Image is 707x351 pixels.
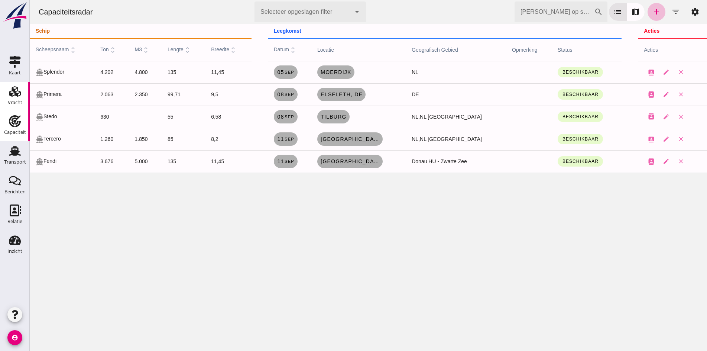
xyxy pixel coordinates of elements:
i: contacts [618,91,625,98]
i: contacts [618,136,625,142]
a: [GEOGRAPHIC_DATA], [GEOGRAPHIC_DATA] [288,132,353,146]
span: 08 [247,114,265,120]
button: Beschikbaar [528,134,573,144]
button: Beschikbaar [528,89,573,100]
a: [GEOGRAPHIC_DATA], hu [288,155,353,168]
i: close [648,69,655,75]
th: acties [608,39,677,61]
span: Moerdijk [291,69,322,75]
td: 5.000 [99,150,132,173]
i: close [648,91,655,98]
span: Beschikbaar [532,114,569,119]
a: 11sep [244,155,268,168]
td: 4.800 [99,61,132,83]
span: 05 [247,69,265,75]
small: sep [254,115,265,119]
td: 55 [132,106,175,128]
i: edit [633,158,640,165]
div: Capaciteit [4,130,26,135]
i: settings [661,7,670,16]
i: add [622,7,631,16]
i: directions_boat [6,135,14,143]
td: 8,2 [175,128,222,150]
i: directions_boat [6,158,14,165]
td: 135 [132,150,175,173]
span: lengte [138,46,162,52]
span: breedte [181,46,207,52]
i: unfold_more [79,46,87,54]
i: directions_boat [6,68,14,76]
div: Fendi [6,157,59,165]
img: logo-small.a267ee39.svg [1,2,28,29]
i: contacts [618,69,625,75]
span: Beschikbaar [532,136,569,142]
i: edit [633,69,640,75]
i: filter_list [642,7,651,16]
div: Berichten [4,189,26,194]
span: Beschikbaar [532,70,569,75]
span: 11 [247,136,265,142]
div: Transport [4,160,26,164]
div: Capaciteitsradar [3,7,69,17]
div: Kaart [9,70,21,75]
i: unfold_more [112,46,120,54]
span: Beschikbaar [532,92,569,97]
a: 08sep [244,110,268,123]
td: 2.350 [99,83,132,106]
small: sep [254,159,265,164]
span: NL [382,69,389,75]
th: geografisch gebied [376,39,476,61]
th: opmerking [476,39,522,61]
th: status [522,39,592,61]
td: 630 [65,106,99,128]
span: 08 [247,91,265,97]
i: close [648,158,655,165]
td: 4.202 [65,61,99,83]
div: Inzicht [7,249,22,254]
span: m3 [105,46,120,52]
small: sep [254,70,265,74]
button: Beschikbaar [528,67,573,77]
i: contacts [618,158,625,165]
span: NL, [382,114,390,120]
span: NL [GEOGRAPHIC_DATA] [390,114,452,120]
td: 9,5 [175,83,222,106]
i: edit [633,113,640,120]
div: Relatie [7,219,22,224]
td: 1.850 [99,128,132,150]
div: Stedo [6,113,59,121]
div: Tercero [6,135,59,143]
span: [GEOGRAPHIC_DATA], hu [291,158,350,164]
i: close [648,113,655,120]
td: 1.260 [65,128,99,150]
i: arrow_drop_down [323,7,332,16]
i: list [584,7,593,16]
span: DE [382,91,389,97]
div: Primera [6,90,59,99]
span: Elsfleth, de [291,91,333,97]
td: 135 [132,61,175,83]
a: 11sep [244,132,268,146]
span: [GEOGRAPHIC_DATA], [GEOGRAPHIC_DATA] [291,136,350,142]
button: Beschikbaar [528,112,573,122]
i: search [564,7,573,16]
i: unfold_more [200,46,207,54]
span: datum [244,46,267,52]
i: edit [633,136,640,142]
th: leegkomst [238,24,592,39]
i: unfold_more [259,46,267,54]
i: edit [633,91,640,98]
td: 99,71 [132,83,175,106]
span: scheepsnaam [6,46,47,52]
span: ton [71,46,87,52]
span: NL, [382,136,390,142]
button: Beschikbaar [528,156,573,167]
td: 85 [132,128,175,150]
i: account_circle [7,330,22,345]
th: locatie [282,39,376,61]
td: 6,58 [175,106,222,128]
span: Tilburg [291,114,317,120]
th: acties [608,24,677,39]
i: contacts [618,113,625,120]
span: Donau HU - Zwarte Zee [382,158,437,164]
